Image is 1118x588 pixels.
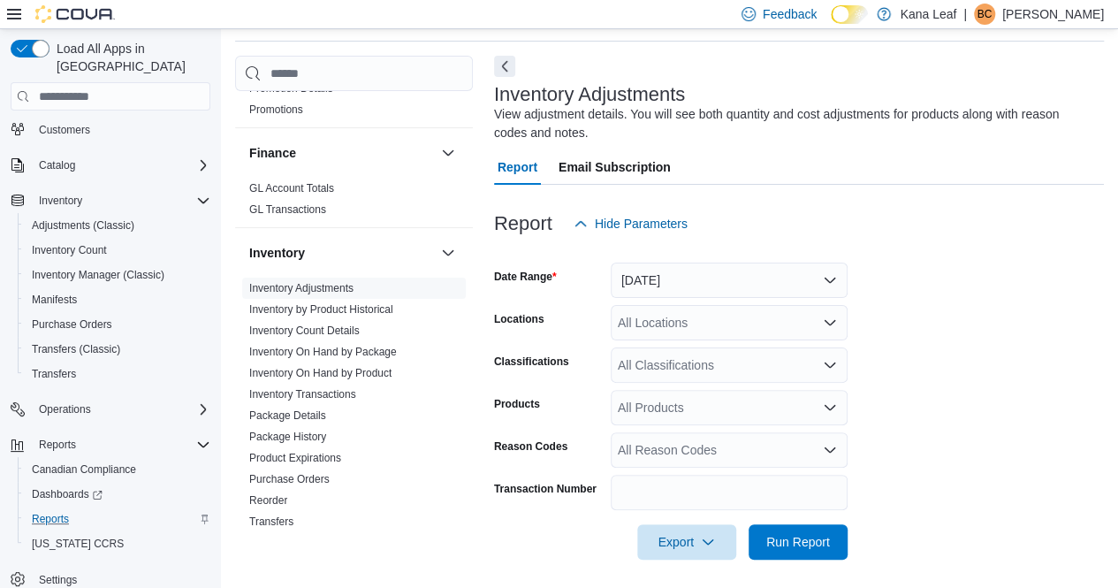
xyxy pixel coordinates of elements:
span: Package Details [249,409,326,423]
span: Inventory [39,194,82,208]
span: Transfers (Classic) [32,342,120,356]
span: Purchase Orders [25,314,210,335]
p: Kana Leaf [900,4,956,25]
span: GL Transactions [249,202,326,217]
button: Next [494,56,515,77]
button: [DATE] [611,263,848,298]
a: Reorder [249,494,287,507]
p: [PERSON_NAME] [1002,4,1104,25]
span: Customers [32,118,210,141]
span: Email Subscription [559,149,671,185]
button: Open list of options [823,443,837,457]
button: Adjustments (Classic) [18,213,217,238]
span: Hide Parameters [595,215,688,233]
button: Manifests [18,287,217,312]
button: Operations [4,397,217,422]
button: Open list of options [823,401,837,415]
a: Promotions [249,103,303,116]
h3: Report [494,213,552,234]
span: Dashboards [25,484,210,505]
span: Inventory by Product Historical [249,302,393,317]
button: Reports [32,434,83,455]
button: Inventory Manager (Classic) [18,263,217,287]
label: Date Range [494,270,557,284]
span: Washington CCRS [25,533,210,554]
a: Inventory On Hand by Package [249,346,397,358]
a: Purchase Orders [25,314,119,335]
button: Customers [4,117,217,142]
button: Transfers (Classic) [18,337,217,362]
button: Export [637,524,736,560]
a: GL Transactions [249,203,326,216]
label: Locations [494,312,544,326]
h3: Inventory Adjustments [494,84,685,105]
div: Finance [235,178,473,227]
span: Purchase Orders [249,472,330,486]
label: Classifications [494,355,569,369]
a: Transfers [25,363,83,385]
a: Canadian Compliance [25,459,143,480]
span: Inventory Manager (Classic) [25,264,210,286]
button: Inventory [249,244,434,262]
button: Catalog [4,153,217,178]
a: Package Details [249,409,326,422]
span: Settings [39,573,77,587]
div: Bryan Cater-Gagne [974,4,995,25]
h3: Finance [249,144,296,162]
img: Cova [35,5,115,23]
span: Inventory On Hand by Package [249,345,397,359]
a: Inventory Adjustments [249,282,354,294]
button: Purchase Orders [18,312,217,337]
span: Manifests [25,289,210,310]
a: Inventory Transactions [249,388,356,401]
span: Purchase Orders [32,317,112,332]
label: Transaction Number [494,482,597,496]
span: Manifests [32,293,77,307]
span: Report [498,149,537,185]
span: Inventory Count Details [249,324,360,338]
span: Inventory [32,190,210,211]
a: Inventory On Hand by Product [249,367,392,379]
span: Inventory Count [25,240,210,261]
span: Inventory Manager (Classic) [32,268,164,282]
div: Discounts & Promotions [235,57,473,127]
span: BC [977,4,993,25]
span: Catalog [39,158,75,172]
button: Run Report [749,524,848,560]
button: Inventory Count [18,238,217,263]
span: Reports [32,512,69,526]
div: View adjustment details. You will see both quantity and cost adjustments for products along with ... [494,105,1095,142]
label: Products [494,397,540,411]
a: Product Expirations [249,452,341,464]
a: Dashboards [18,482,217,507]
span: Transfers [25,363,210,385]
a: Package History [249,431,326,443]
span: Export [648,524,726,560]
span: Adjustments (Classic) [25,215,210,236]
div: Inventory [235,278,473,539]
a: Purchase Orders [249,473,330,485]
span: Load All Apps in [GEOGRAPHIC_DATA] [49,40,210,75]
span: Transfers [249,515,293,529]
span: Feedback [763,5,817,23]
a: Reports [25,508,76,530]
span: Inventory Transactions [249,387,356,401]
span: Reports [39,438,76,452]
button: Catalog [32,155,82,176]
span: Dark Mode [831,24,832,25]
span: Promotions [249,103,303,117]
span: Inventory Adjustments [249,281,354,295]
button: Inventory [32,190,89,211]
span: Canadian Compliance [25,459,210,480]
button: Inventory [437,242,459,263]
span: Inventory Count [32,243,107,257]
span: Dashboards [32,487,103,501]
span: Reports [32,434,210,455]
button: Operations [32,399,98,420]
span: Canadian Compliance [32,462,136,477]
span: Catalog [32,155,210,176]
span: Adjustments (Classic) [32,218,134,233]
button: Hide Parameters [567,206,695,241]
span: Transfers (Classic) [25,339,210,360]
button: Open list of options [823,316,837,330]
